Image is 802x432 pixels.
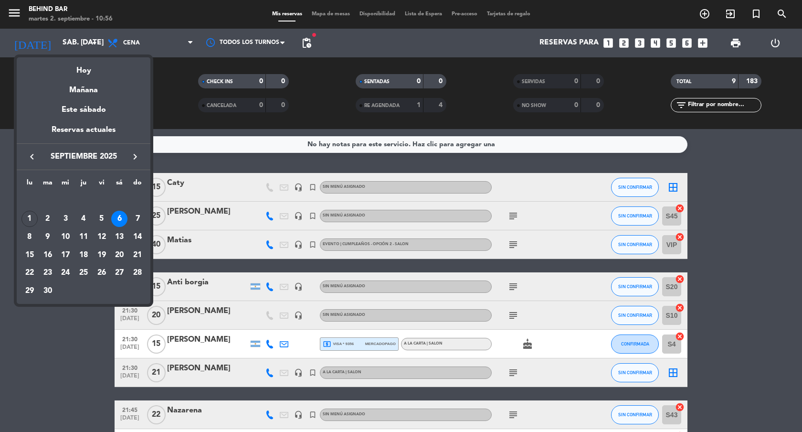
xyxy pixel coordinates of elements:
[39,228,57,246] td: 9 de septiembre de 2025
[128,177,147,192] th: domingo
[94,229,110,245] div: 12
[40,229,56,245] div: 9
[93,246,111,264] td: 19 de septiembre de 2025
[26,151,38,162] i: keyboard_arrow_left
[94,265,110,281] div: 26
[21,211,38,227] div: 1
[128,246,147,264] td: 21 de septiembre de 2025
[111,265,127,281] div: 27
[111,211,127,227] div: 6
[57,229,74,245] div: 10
[21,192,147,210] td: SEP.
[21,229,38,245] div: 8
[39,210,57,228] td: 2 de septiembre de 2025
[75,247,92,263] div: 18
[74,264,93,282] td: 25 de septiembre de 2025
[17,97,150,123] div: Este sábado
[57,247,74,263] div: 17
[21,247,38,263] div: 15
[93,264,111,282] td: 26 de septiembre de 2025
[17,77,150,97] div: Mañana
[111,246,129,264] td: 20 de septiembre de 2025
[39,177,57,192] th: martes
[93,228,111,246] td: 12 de septiembre de 2025
[56,210,74,228] td: 3 de septiembre de 2025
[23,151,41,163] button: keyboard_arrow_left
[56,264,74,282] td: 24 de septiembre de 2025
[129,265,146,281] div: 28
[128,228,147,246] td: 14 de septiembre de 2025
[21,282,39,300] td: 29 de septiembre de 2025
[128,264,147,282] td: 28 de septiembre de 2025
[40,283,56,299] div: 30
[129,151,141,162] i: keyboard_arrow_right
[21,265,38,281] div: 22
[17,57,150,77] div: Hoy
[74,228,93,246] td: 11 de septiembre de 2025
[21,228,39,246] td: 8 de septiembre de 2025
[111,264,129,282] td: 27 de septiembre de 2025
[40,211,56,227] div: 2
[21,246,39,264] td: 15 de septiembre de 2025
[40,247,56,263] div: 16
[39,264,57,282] td: 23 de septiembre de 2025
[74,210,93,228] td: 4 de septiembre de 2025
[111,177,129,192] th: sábado
[56,177,74,192] th: miércoles
[21,264,39,282] td: 22 de septiembre de 2025
[17,124,150,143] div: Reservas actuales
[21,177,39,192] th: lunes
[21,283,38,299] div: 29
[39,246,57,264] td: 16 de septiembre de 2025
[74,246,93,264] td: 18 de septiembre de 2025
[94,211,110,227] div: 5
[74,177,93,192] th: jueves
[57,211,74,227] div: 3
[41,151,127,163] span: septiembre 2025
[40,265,56,281] div: 23
[56,228,74,246] td: 10 de septiembre de 2025
[111,228,129,246] td: 13 de septiembre de 2025
[111,210,129,228] td: 6 de septiembre de 2025
[75,211,92,227] div: 4
[111,229,127,245] div: 13
[111,247,127,263] div: 20
[93,177,111,192] th: viernes
[75,265,92,281] div: 25
[129,211,146,227] div: 7
[128,210,147,228] td: 7 de septiembre de 2025
[127,151,144,163] button: keyboard_arrow_right
[129,247,146,263] div: 21
[39,282,57,300] td: 30 de septiembre de 2025
[129,229,146,245] div: 14
[94,247,110,263] div: 19
[93,210,111,228] td: 5 de septiembre de 2025
[75,229,92,245] div: 11
[57,265,74,281] div: 24
[56,246,74,264] td: 17 de septiembre de 2025
[21,210,39,228] td: 1 de septiembre de 2025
